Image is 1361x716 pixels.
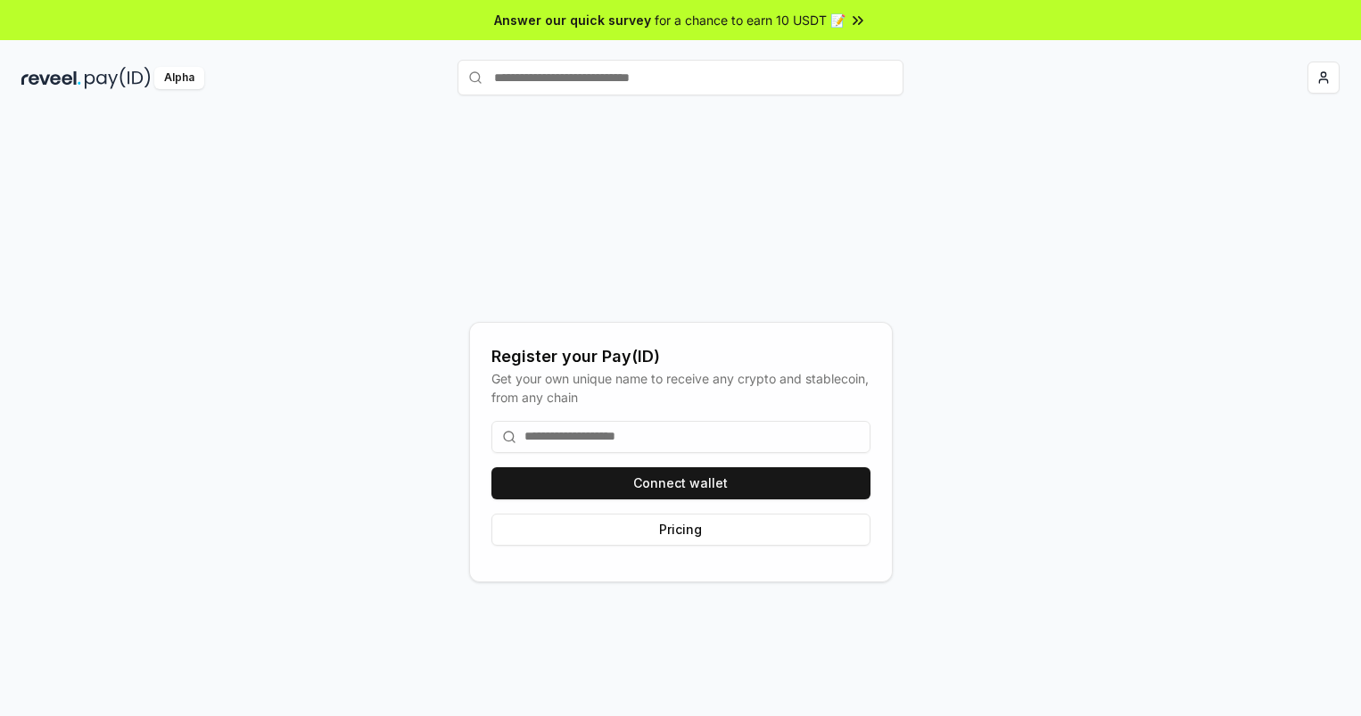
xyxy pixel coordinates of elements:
button: Pricing [491,514,870,546]
div: Alpha [154,67,204,89]
span: Answer our quick survey [494,11,651,29]
div: Register your Pay(ID) [491,344,870,369]
button: Connect wallet [491,467,870,499]
img: pay_id [85,67,151,89]
img: reveel_dark [21,67,81,89]
span: for a chance to earn 10 USDT 📝 [655,11,845,29]
div: Get your own unique name to receive any crypto and stablecoin, from any chain [491,369,870,407]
